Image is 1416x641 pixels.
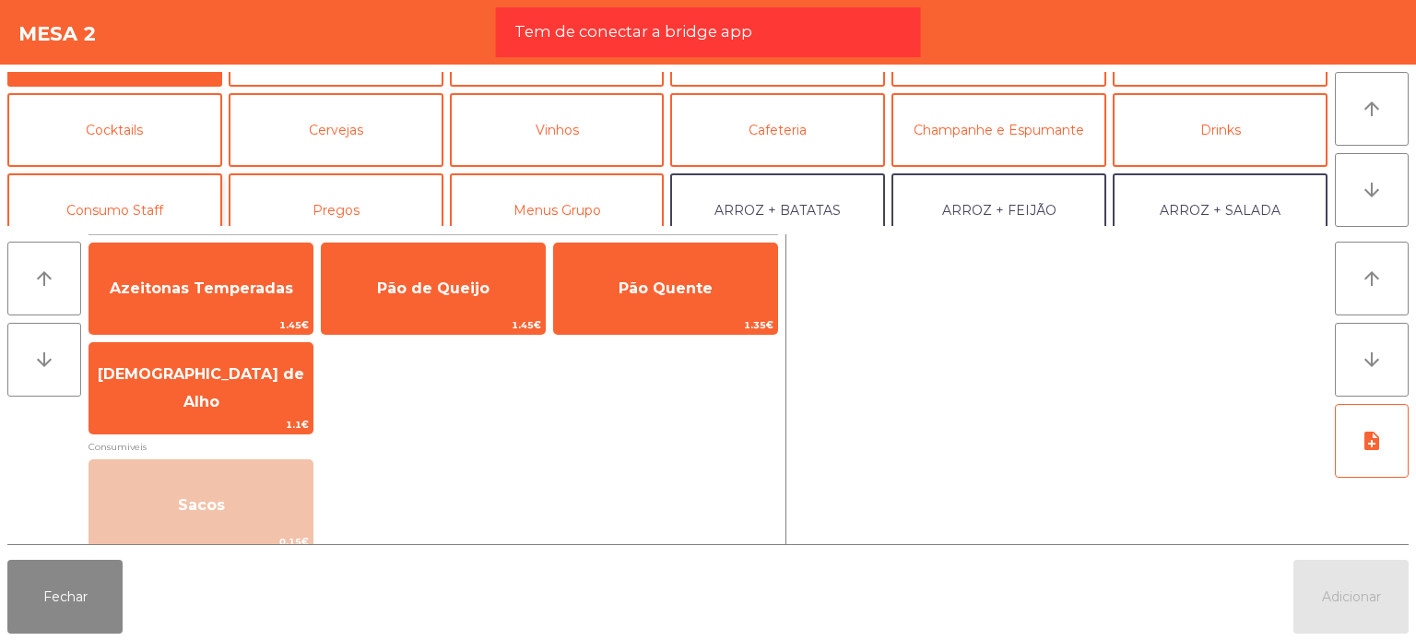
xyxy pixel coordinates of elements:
button: Vinhos [450,93,665,167]
span: 1.45€ [89,316,313,334]
button: ARROZ + FEIJÃO [891,173,1106,247]
i: arrow_upward [1361,98,1383,120]
span: 1.1€ [89,416,313,433]
button: arrow_downward [7,323,81,397]
button: Consumo Staff [7,173,222,247]
span: Azeitonas Temperadas [110,279,293,297]
i: note_add [1361,430,1383,452]
span: Consumiveis [88,438,778,456]
button: Cervejas [229,93,443,167]
h4: Mesa 2 [18,20,97,48]
i: arrow_upward [33,267,55,290]
button: arrow_upward [1335,72,1409,146]
i: arrow_downward [1361,179,1383,201]
button: Drinks [1113,93,1327,167]
button: note_add [1335,404,1409,478]
button: ARROZ + BATATAS [670,173,885,247]
button: Champanhe e Espumante [891,93,1106,167]
span: Pão de Queijo [377,279,490,297]
span: Pão Quente [619,279,713,297]
i: arrow_upward [1361,267,1383,290]
span: [DEMOGRAPHIC_DATA] de Alho [98,365,304,410]
button: Cafeteria [670,93,885,167]
button: Menus Grupo [450,173,665,247]
button: arrow_downward [1335,153,1409,227]
i: arrow_downward [33,349,55,371]
span: Tem de conectar a bridge app [514,20,752,43]
button: Fechar [7,560,123,634]
button: ARROZ + SALADA [1113,173,1327,247]
button: arrow_downward [1335,323,1409,397]
span: 1.35€ [554,316,777,334]
i: arrow_downward [1361,349,1383,371]
span: Sacos [178,496,225,514]
button: Pregos [229,173,443,247]
span: 1.45€ [322,316,545,334]
button: arrow_upward [7,242,81,315]
button: arrow_upward [1335,242,1409,315]
span: 0.15€ [89,533,313,551]
button: Cocktails [7,93,222,167]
